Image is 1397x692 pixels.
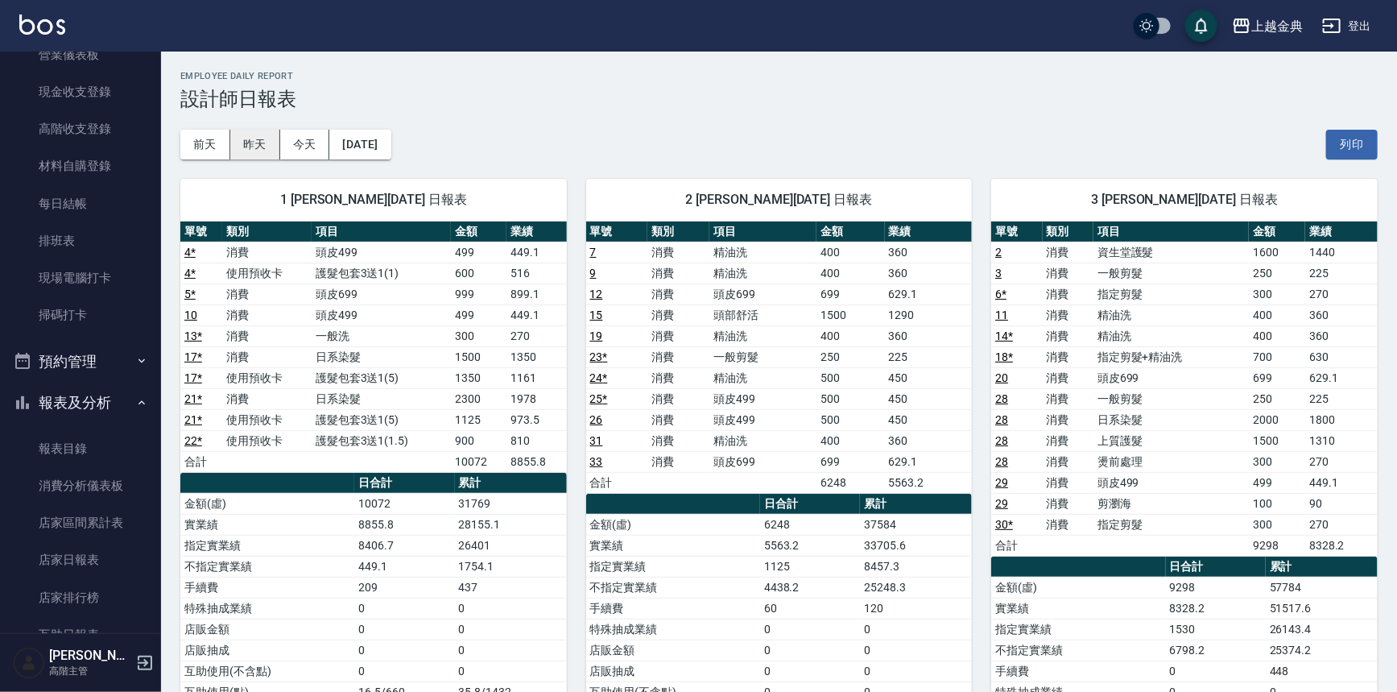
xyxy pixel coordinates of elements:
td: 頭皮499 [312,242,452,263]
table: a dense table [180,222,567,473]
td: 0 [860,640,972,661]
a: 排班表 [6,222,155,259]
td: 450 [885,367,973,388]
td: 消費 [1043,493,1093,514]
a: 7 [590,246,597,259]
td: 450 [885,409,973,430]
td: 實業績 [180,514,354,535]
a: 報表目錄 [6,430,155,467]
th: 業績 [506,222,566,242]
td: 400 [816,263,885,284]
td: 270 [1305,284,1378,305]
td: 9298 [1249,535,1305,556]
a: 19 [590,329,603,342]
td: 1500 [816,305,885,325]
a: 店家排行榜 [6,579,155,616]
td: 指定實業績 [180,535,354,556]
td: 8855.8 [506,451,566,472]
td: 消費 [222,284,311,305]
a: 掃碼打卡 [6,296,155,334]
td: 1754.1 [455,556,567,577]
td: 400 [816,242,885,263]
td: 250 [816,346,885,367]
th: 類別 [647,222,709,242]
td: 指定實業績 [586,556,760,577]
th: 累計 [1266,557,1378,578]
td: 消費 [222,305,311,325]
th: 業績 [885,222,973,242]
a: 28 [995,392,1008,405]
td: 6798.2 [1166,640,1266,661]
a: 20 [995,371,1008,384]
td: 消費 [1043,430,1093,451]
td: 消費 [647,305,709,325]
a: 營業儀表板 [6,36,155,73]
td: 973.5 [506,409,566,430]
td: 指定剪髮 [1093,514,1249,535]
td: 手續費 [180,577,354,598]
td: 使用預收卡 [222,430,311,451]
td: 516 [506,263,566,284]
td: 消費 [647,451,709,472]
td: 消費 [647,284,709,305]
td: 1125 [760,556,860,577]
td: 8406.7 [354,535,454,556]
a: 3 [995,267,1002,280]
td: 360 [1305,305,1378,325]
th: 累計 [455,473,567,494]
td: 57784 [1266,577,1378,598]
td: 不指定實業績 [991,640,1165,661]
td: 360 [885,263,973,284]
th: 單號 [991,222,1042,242]
td: 1600 [1249,242,1305,263]
td: 指定剪髮 [1093,284,1249,305]
td: 消費 [222,346,311,367]
td: 護髮包套3送1(1) [312,263,452,284]
td: 360 [1305,325,1378,346]
th: 類別 [222,222,311,242]
td: 450 [885,388,973,409]
a: 高階收支登錄 [6,110,155,147]
td: 500 [816,409,885,430]
th: 單號 [586,222,648,242]
td: 448 [1266,661,1378,682]
a: 店家區間累計表 [6,504,155,541]
a: 31 [590,434,603,447]
td: 手續費 [586,598,760,619]
button: save [1185,10,1217,42]
td: 5563.2 [885,472,973,493]
td: 499 [451,305,506,325]
a: 29 [995,497,1008,510]
td: 225 [885,346,973,367]
td: 999 [451,284,506,305]
td: 消費 [1043,305,1093,325]
a: 28 [995,434,1008,447]
td: 300 [1249,284,1305,305]
td: 消費 [1043,242,1093,263]
td: 不指定實業績 [180,556,354,577]
th: 單號 [180,222,222,242]
td: 實業績 [991,598,1165,619]
td: 消費 [647,325,709,346]
table: a dense table [586,222,973,494]
td: 一般洗 [312,325,452,346]
td: 消費 [1043,409,1093,430]
td: 8328.2 [1305,535,1378,556]
a: 每日結帳 [6,185,155,222]
td: 頭皮699 [709,451,816,472]
td: 51517.6 [1266,598,1378,619]
td: 手續費 [991,661,1165,682]
td: 360 [885,325,973,346]
a: 29 [995,476,1008,489]
td: 499 [1249,472,1305,493]
span: 2 [PERSON_NAME][DATE] 日報表 [606,192,953,208]
td: 1350 [506,346,566,367]
td: 400 [816,325,885,346]
td: 精油洗 [709,367,816,388]
td: 實業績 [586,535,760,556]
td: 300 [451,325,506,346]
td: 8328.2 [1166,598,1266,619]
a: 現金收支登錄 [6,73,155,110]
td: 消費 [647,430,709,451]
td: 810 [506,430,566,451]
